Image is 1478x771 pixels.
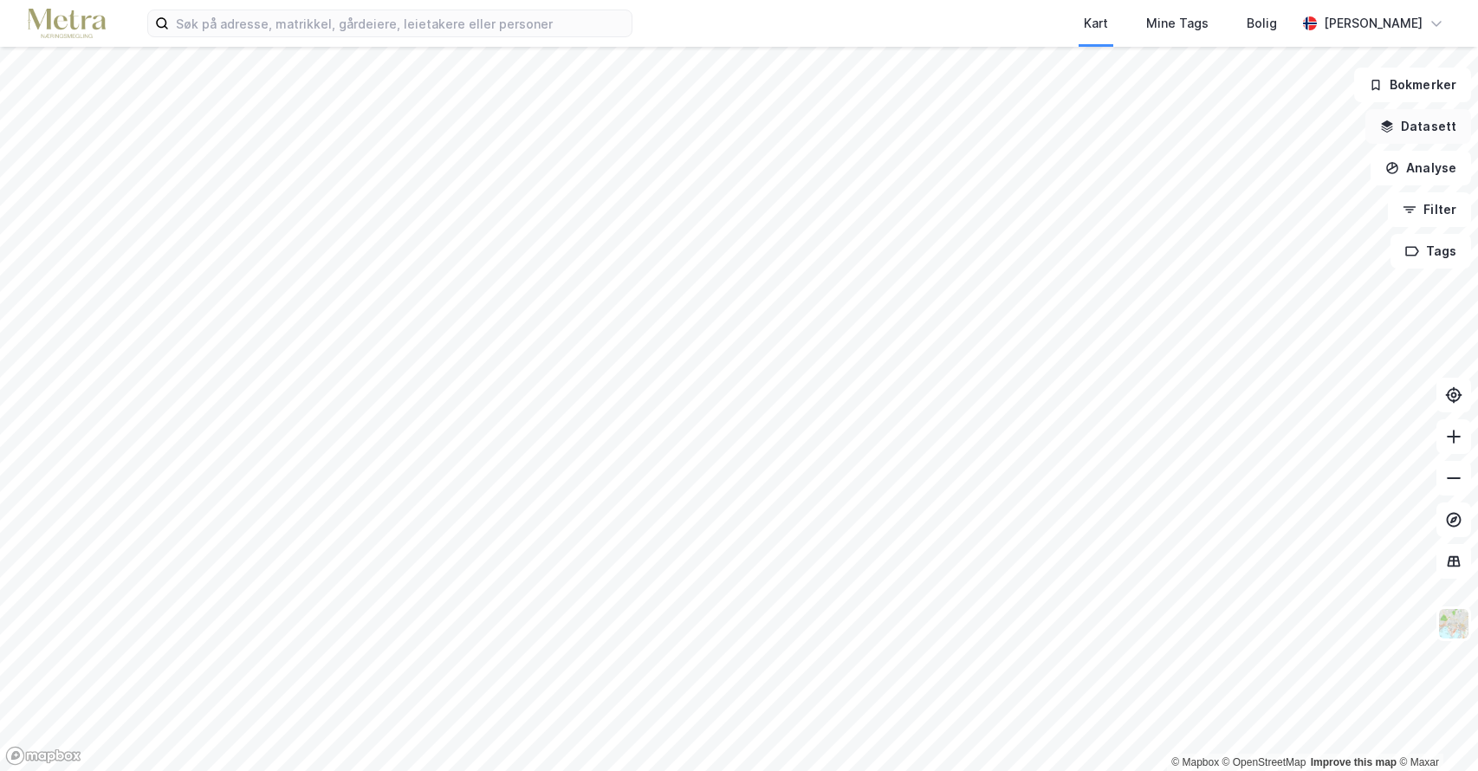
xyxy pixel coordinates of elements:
[1371,151,1471,185] button: Analyse
[1390,234,1471,269] button: Tags
[169,10,632,36] input: Søk på adresse, matrikkel, gårdeiere, leietakere eller personer
[5,746,81,766] a: Mapbox homepage
[1222,756,1306,768] a: OpenStreetMap
[1391,688,1478,771] iframe: Chat Widget
[1437,607,1470,640] img: Z
[1324,13,1423,34] div: [PERSON_NAME]
[1084,13,1108,34] div: Kart
[1311,756,1397,768] a: Improve this map
[1354,68,1471,102] button: Bokmerker
[1391,688,1478,771] div: Kontrollprogram for chat
[1365,109,1471,144] button: Datasett
[1146,13,1209,34] div: Mine Tags
[1171,756,1219,768] a: Mapbox
[1247,13,1277,34] div: Bolig
[28,9,106,39] img: metra-logo.256734c3b2bbffee19d4.png
[1388,192,1471,227] button: Filter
